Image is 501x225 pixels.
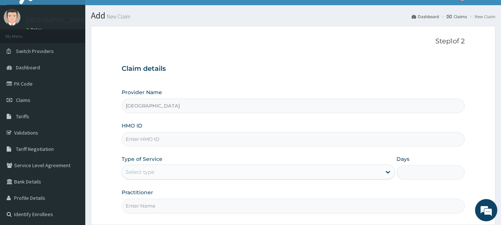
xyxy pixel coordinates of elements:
[412,13,439,20] a: Dashboard
[122,199,465,213] input: Enter Name
[16,97,30,103] span: Claims
[16,146,54,152] span: Tariff Negotiation
[468,13,495,20] li: New Claim
[16,48,54,54] span: Switch Providers
[122,37,465,46] p: Step 1 of 2
[122,132,465,146] input: Enter HMO ID
[122,122,142,129] label: HMO ID
[122,65,465,73] h3: Claim details
[91,11,495,20] h1: Add
[447,13,467,20] a: Claims
[122,155,162,163] label: Type of Service
[105,14,130,19] small: New Claim
[122,89,162,96] label: Provider Name
[396,155,409,163] label: Days
[126,168,154,176] div: Select type
[4,9,20,26] img: User Image
[26,27,44,32] a: Online
[26,17,87,23] p: [GEOGRAPHIC_DATA]
[16,64,40,71] span: Dashboard
[122,189,153,196] label: Practitioner
[16,113,29,120] span: Tariffs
